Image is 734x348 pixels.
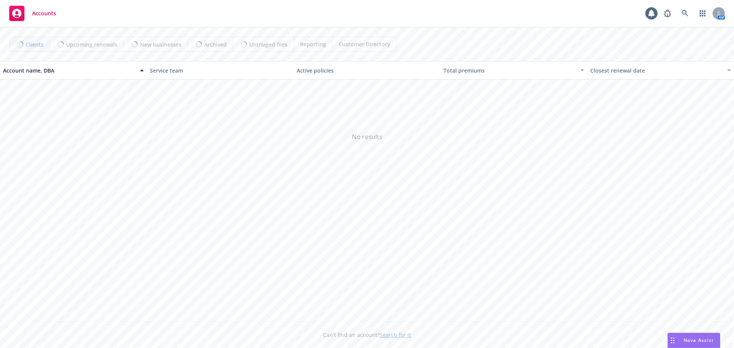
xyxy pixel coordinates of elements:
[660,6,675,21] a: Report a Bug
[590,66,723,74] div: Closest renewal date
[684,337,714,343] span: Nova Assist
[668,333,677,348] div: Drag to move
[380,331,411,338] a: Search for it
[6,3,59,24] a: Accounts
[695,6,710,21] a: Switch app
[249,40,287,49] span: Untriaged files
[323,331,411,339] span: Can't find an account?
[667,333,720,348] button: Nova Assist
[150,66,291,74] div: Service team
[339,40,390,48] span: Customer Directory
[66,40,117,49] span: Upcoming renewals
[32,10,56,16] span: Accounts
[297,66,437,74] div: Active policies
[677,6,693,21] a: Search
[147,61,294,79] button: Service team
[300,40,326,48] span: Reporting
[443,66,576,74] div: Total premiums
[140,40,182,49] span: New businesses
[587,61,734,79] button: Closest renewal date
[440,61,587,79] button: Total premiums
[26,40,44,49] span: Clients
[204,40,227,49] span: Archived
[3,66,135,74] div: Account name, DBA
[294,61,440,79] button: Active policies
